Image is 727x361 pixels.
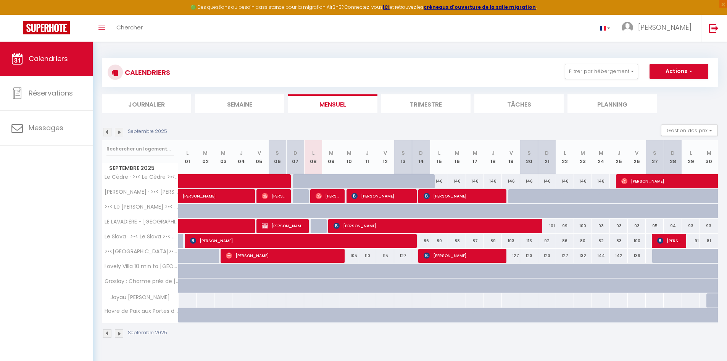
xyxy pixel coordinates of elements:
div: 123 [538,249,556,263]
abbr: V [258,149,261,157]
div: 93 [592,219,610,233]
abbr: S [276,149,279,157]
li: Mensuel [288,94,377,113]
abbr: D [671,149,675,157]
abbr: D [293,149,297,157]
div: 87 [466,234,484,248]
input: Rechercher un logement... [106,142,174,156]
span: Groslay : Charme près de [GEOGRAPHIC_DATA] [103,278,180,284]
span: Joyau [PERSON_NAME] [103,293,172,302]
th: 19 [502,140,520,174]
abbr: M [455,149,459,157]
div: 146 [466,174,484,188]
span: >•<[GEOGRAPHIC_DATA]>•< appartement raffiné proche [GEOGRAPHIC_DATA] [103,249,180,254]
a: créneaux d'ouverture de la salle migration [424,4,536,10]
div: 132 [574,249,592,263]
abbr: M [347,149,351,157]
abbr: M [473,149,477,157]
div: 127 [394,249,412,263]
div: 127 [556,249,574,263]
abbr: S [527,149,531,157]
span: Septembre 2025 [102,163,178,174]
div: 93 [700,219,718,233]
div: 94 [664,219,682,233]
th: 11 [358,140,376,174]
abbr: M [599,149,603,157]
div: 144 [592,249,610,263]
th: 17 [466,140,484,174]
abbr: S [653,149,656,157]
div: 146 [448,174,466,188]
a: ICI [383,4,390,10]
a: Chercher [111,15,148,42]
span: Chercher [116,23,143,31]
div: 101 [538,219,556,233]
abbr: L [186,149,189,157]
div: 146 [484,174,502,188]
div: 146 [430,174,448,188]
div: 83 [610,234,628,248]
th: 23 [574,140,592,174]
div: 88 [448,234,466,248]
div: 113 [520,234,538,248]
abbr: M [707,149,711,157]
span: Réservations [29,88,73,98]
abbr: V [509,149,513,157]
th: 30 [700,140,718,174]
button: Filtrer par hébergement [565,64,638,79]
th: 25 [610,140,628,174]
div: 142 [610,249,628,263]
abbr: L [690,149,692,157]
span: Calendriers [29,54,68,63]
div: 95 [646,219,664,233]
abbr: M [580,149,585,157]
span: [PERSON_NAME] [262,219,304,233]
abbr: L [438,149,440,157]
th: 27 [646,140,664,174]
th: 13 [394,140,412,174]
div: 115 [376,249,394,263]
th: 21 [538,140,556,174]
th: 29 [682,140,700,174]
abbr: D [545,149,549,157]
div: 82 [592,234,610,248]
div: 93 [682,219,700,233]
span: >•< Le [PERSON_NAME] >•< Havre de paix proche [GEOGRAPHIC_DATA] [103,204,180,210]
div: 146 [556,174,574,188]
div: 146 [574,174,592,188]
th: 04 [232,140,250,174]
span: [PERSON_NAME] [182,185,253,199]
li: Semaine [195,94,284,113]
th: 03 [214,140,232,174]
div: 99 [556,219,574,233]
span: [PERSON_NAME] [638,23,692,32]
abbr: S [401,149,405,157]
abbr: M [329,149,334,157]
span: Le Slava · >•< Le Slava >•< Maison de charme près de [GEOGRAPHIC_DATA] [103,234,180,240]
p: Septembre 2025 [128,128,167,135]
span: LE LAVADIÈRE - [GEOGRAPHIC_DATA] · >•< Le Lavadière >•< joli duplex avec terrasse [103,219,180,225]
th: 12 [376,140,394,174]
abbr: J [240,149,243,157]
th: 02 [197,140,214,174]
button: Ouvrir le widget de chat LiveChat [6,3,29,26]
abbr: J [366,149,369,157]
div: 100 [574,219,592,233]
th: 01 [179,140,197,174]
a: ... [PERSON_NAME] [616,15,701,42]
span: [PERSON_NAME] [424,248,501,263]
th: 22 [556,140,574,174]
div: 81 [700,234,718,248]
abbr: V [635,149,638,157]
li: Journalier [102,94,191,113]
span: [PERSON_NAME] [351,189,411,203]
th: 08 [304,140,322,174]
div: 146 [502,174,520,188]
th: 07 [286,140,304,174]
span: [PERSON_NAME] [226,248,340,263]
span: Le Cèdre · >•< Le Cèdre >•< Logement d'exception proche [GEOGRAPHIC_DATA] [103,174,180,180]
img: logout [709,23,719,33]
div: 146 [538,174,556,188]
abbr: J [617,149,621,157]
